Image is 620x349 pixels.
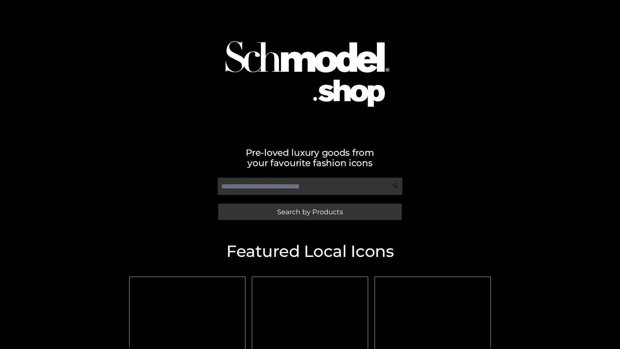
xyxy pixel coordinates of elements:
h2: Featured Local Icons​ [126,243,494,259]
span: Search by Products [277,208,343,215]
h2: Pre-loved luxury goods from your favourite fashion icons [126,147,494,168]
img: Search Icon [393,183,399,189]
a: Search by Products [218,204,402,220]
